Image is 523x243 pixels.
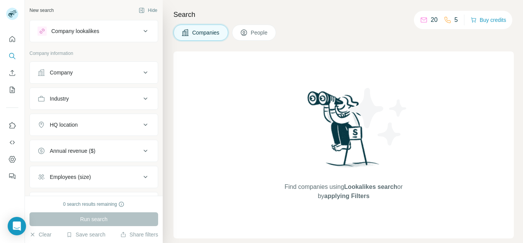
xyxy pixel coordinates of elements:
img: Surfe Illustration - Stars [344,82,413,151]
button: Company [30,63,158,82]
button: Buy credits [471,15,506,25]
button: Dashboard [6,152,18,166]
div: New search [29,7,54,14]
div: Annual revenue ($) [50,147,95,155]
span: Companies [192,29,220,36]
div: Company [50,69,73,76]
div: 0 search results remaining [63,201,125,208]
button: Use Surfe on LinkedIn [6,119,18,132]
button: Save search [66,231,105,238]
button: My lists [6,83,18,97]
p: 5 [454,15,458,25]
button: Share filters [120,231,158,238]
button: HQ location [30,116,158,134]
span: Find companies using or by [282,182,405,201]
span: Lookalikes search [344,183,397,190]
button: Annual revenue ($) [30,142,158,160]
div: HQ location [50,121,78,129]
div: Company lookalikes [51,27,99,35]
button: Use Surfe API [6,136,18,149]
button: Technologies [30,194,158,212]
p: 20 [431,15,438,25]
h4: Search [173,9,514,20]
button: Feedback [6,169,18,183]
div: Open Intercom Messenger [8,217,26,235]
button: Clear [29,231,51,238]
span: People [251,29,268,36]
div: Industry [50,95,69,102]
button: Hide [133,5,163,16]
img: Surfe Illustration - Woman searching with binoculars [304,89,384,175]
button: Company lookalikes [30,22,158,40]
div: Employees (size) [50,173,91,181]
p: Company information [29,50,158,57]
button: Quick start [6,32,18,46]
button: Industry [30,89,158,108]
span: applying Filters [324,193,369,199]
button: Employees (size) [30,168,158,186]
button: Enrich CSV [6,66,18,80]
button: Search [6,49,18,63]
